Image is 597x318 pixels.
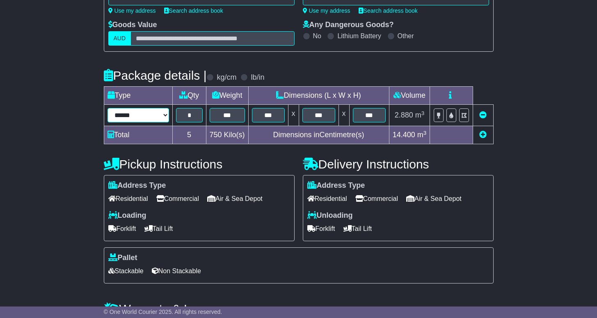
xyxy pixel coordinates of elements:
[339,105,349,126] td: x
[108,222,136,235] span: Forklift
[104,126,172,144] td: Total
[406,192,462,205] span: Air & Sea Depot
[303,21,394,30] label: Any Dangerous Goods?
[108,181,166,190] label: Address Type
[108,31,131,46] label: AUD
[395,111,413,119] span: 2.880
[307,222,335,235] span: Forklift
[156,192,199,205] span: Commercial
[355,192,398,205] span: Commercial
[108,192,148,205] span: Residential
[307,181,365,190] label: Address Type
[421,110,425,116] sup: 3
[104,69,207,82] h4: Package details |
[303,7,350,14] a: Use my address
[307,192,347,205] span: Residential
[104,157,295,171] h4: Pickup Instructions
[313,32,321,40] label: No
[104,309,222,315] span: © One World Courier 2025. All rights reserved.
[206,87,248,105] td: Weight
[303,157,494,171] h4: Delivery Instructions
[108,21,157,30] label: Goods Value
[398,32,414,40] label: Other
[108,253,137,263] label: Pallet
[393,131,415,139] span: 14.400
[104,302,494,316] h4: Warranty & Insurance
[423,130,427,136] sup: 3
[337,32,381,40] label: Lithium Battery
[359,7,418,14] a: Search address book
[389,87,430,105] td: Volume
[417,131,427,139] span: m
[172,87,206,105] td: Qty
[108,265,144,277] span: Stackable
[108,211,146,220] label: Loading
[164,7,223,14] a: Search address book
[248,126,389,144] td: Dimensions in Centimetre(s)
[343,222,372,235] span: Tail Lift
[307,211,353,220] label: Unloading
[217,73,236,82] label: kg/cm
[108,7,156,14] a: Use my address
[207,192,263,205] span: Air & Sea Depot
[479,131,487,139] a: Add new item
[152,265,201,277] span: Non Stackable
[288,105,299,126] td: x
[210,131,222,139] span: 750
[248,87,389,105] td: Dimensions (L x W x H)
[104,87,172,105] td: Type
[415,111,425,119] span: m
[144,222,173,235] span: Tail Lift
[479,111,487,119] a: Remove this item
[172,126,206,144] td: 5
[251,73,264,82] label: lb/in
[206,126,248,144] td: Kilo(s)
